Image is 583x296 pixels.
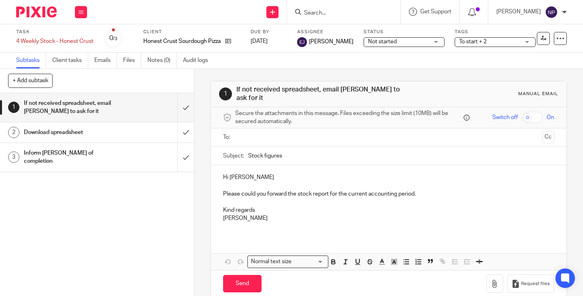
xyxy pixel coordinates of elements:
[16,6,57,17] img: Pixie
[8,151,19,163] div: 3
[113,36,117,41] small: /3
[297,37,307,47] img: svg%3E
[303,10,376,17] input: Search
[518,91,558,97] div: Manual email
[507,275,554,293] button: Request files
[223,190,554,198] p: Please could you forward the stock report for the current accounting period.
[294,258,323,266] input: Search for option
[16,29,94,35] label: Task
[249,258,294,266] span: Normal text size
[24,97,121,118] h1: If not received spreadsheet, email [PERSON_NAME] to ask for it
[24,147,121,168] h1: Inform [PERSON_NAME] of completion
[16,53,46,68] a: Subtasks
[16,37,94,45] div: 4 Weekly Stock - Honest Crust
[143,37,221,45] p: Honest Crust Sourdough Pizza Ltd
[455,29,536,35] label: Tags
[219,87,232,100] div: 1
[251,29,287,35] label: Due by
[297,29,353,35] label: Assignee
[143,29,240,35] label: Client
[309,38,353,46] span: [PERSON_NAME]
[109,34,117,43] div: 0
[547,113,554,121] span: On
[223,206,554,214] p: Kind regards
[8,127,19,138] div: 2
[247,256,328,268] div: Search for option
[251,38,268,44] span: [DATE]
[223,275,262,292] input: Send
[183,53,214,68] a: Audit logs
[223,152,244,160] label: Subject:
[459,39,487,45] span: To start + 2
[8,102,19,113] div: 1
[24,126,121,138] h1: Download spreadsheet
[223,214,554,222] p: [PERSON_NAME]
[223,133,232,141] label: To:
[496,8,541,16] p: [PERSON_NAME]
[364,29,445,35] label: Status
[492,113,518,121] span: Switch off
[223,173,554,181] p: Hi [PERSON_NAME]
[236,85,406,103] h1: If not received spreadsheet, email [PERSON_NAME] to ask for it
[420,9,451,15] span: Get Support
[8,74,53,87] button: + Add subtask
[147,53,177,68] a: Notes (0)
[235,109,462,126] span: Secure the attachments in this message. Files exceeding the size limit (10MB) will be secured aut...
[545,6,558,19] img: svg%3E
[542,131,554,143] button: Cc
[368,39,397,45] span: Not started
[521,281,550,287] span: Request files
[123,53,141,68] a: Files
[52,53,88,68] a: Client tasks
[94,53,117,68] a: Emails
